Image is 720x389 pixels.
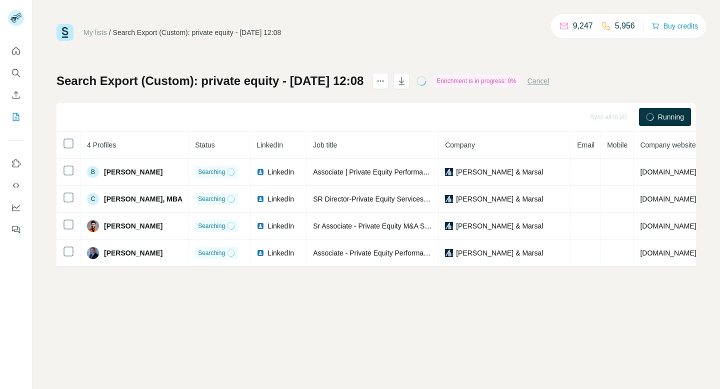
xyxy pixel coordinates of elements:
span: Sr Associate - Private Equity M&A Services [313,222,447,230]
img: company-logo [445,195,453,203]
p: 9,247 [573,20,593,32]
span: [PERSON_NAME] & Marsal [456,221,543,231]
span: Mobile [607,141,627,149]
span: Searching [198,221,225,230]
span: [DOMAIN_NAME] [640,249,696,257]
span: [PERSON_NAME] & Marsal [456,248,543,258]
span: [DOMAIN_NAME] [640,168,696,176]
span: LinkedIn [267,248,294,258]
img: Avatar [87,220,99,232]
li: / [109,27,111,37]
button: Search [8,64,24,82]
span: [PERSON_NAME], MBA [104,194,182,204]
span: LinkedIn [256,141,283,149]
span: Company [445,141,475,149]
span: [DOMAIN_NAME] [640,195,696,203]
button: Use Surfe on LinkedIn [8,154,24,172]
div: Search Export (Custom): private equity - [DATE] 12:08 [113,27,281,37]
span: Job title [313,141,337,149]
p: 5,956 [615,20,635,32]
span: Company website [640,141,695,149]
span: [PERSON_NAME] & Marsal [456,167,543,177]
img: LinkedIn logo [256,168,264,176]
span: [PERSON_NAME] [104,167,162,177]
button: Cancel [527,76,549,86]
span: Status [195,141,215,149]
a: My lists [83,28,107,36]
img: company-logo [445,168,453,176]
span: Associate | Private Equity Performance Improvement (PEPI) [313,168,499,176]
img: company-logo [445,222,453,230]
span: [PERSON_NAME] [104,248,162,258]
span: Searching [198,248,225,257]
span: [DOMAIN_NAME] [640,222,696,230]
span: SR Director-Private Equity Services- Operations Group [313,195,483,203]
button: Quick start [8,42,24,60]
span: [PERSON_NAME] [104,221,162,231]
span: Searching [198,167,225,176]
img: Surfe Logo [56,24,73,41]
img: LinkedIn logo [256,222,264,230]
span: Searching [198,194,225,203]
span: Email [577,141,594,149]
button: Feedback [8,220,24,238]
div: C [87,193,99,205]
img: LinkedIn logo [256,195,264,203]
span: [PERSON_NAME] & Marsal [456,194,543,204]
span: LinkedIn [267,167,294,177]
button: My lists [8,108,24,126]
img: company-logo [445,249,453,257]
span: 4 Profiles [87,141,116,149]
img: LinkedIn logo [256,249,264,257]
span: LinkedIn [267,221,294,231]
span: LinkedIn [267,194,294,204]
img: Avatar [87,247,99,259]
button: Dashboard [8,198,24,216]
button: Use Surfe API [8,176,24,194]
button: Enrich CSV [8,86,24,104]
button: Buy credits [651,19,698,33]
span: Associate - Private Equity Performance Improvement [313,249,477,257]
div: Enrichment is in progress: 0% [433,75,519,87]
div: B [87,166,99,178]
h1: Search Export (Custom): private equity - [DATE] 12:08 [56,73,363,89]
button: actions [372,73,388,89]
span: Running [658,112,684,122]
